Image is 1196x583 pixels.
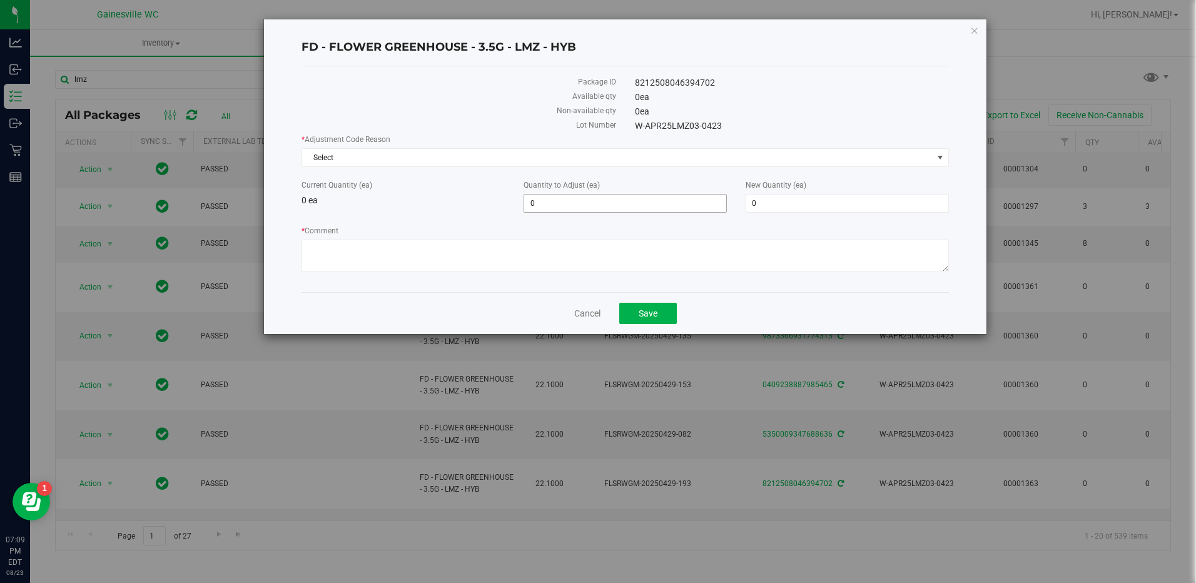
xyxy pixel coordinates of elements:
[746,180,949,191] label: New Quantity (ea)
[639,308,657,318] span: Save
[635,106,649,116] span: 0
[524,195,726,212] input: 0
[302,195,318,205] span: 0 ea
[302,134,948,145] label: Adjustment Code Reason
[302,39,948,56] h4: FD - FLOWER GREENHOUSE - 3.5G - LMZ - HYB
[619,303,677,324] button: Save
[13,483,50,520] iframe: Resource center
[746,195,948,212] input: 0
[302,105,616,116] label: Non-available qty
[626,119,958,133] div: W-APR25LMZ03-0423
[640,106,649,116] span: ea
[932,149,948,166] span: select
[640,92,649,102] span: ea
[302,91,616,102] label: Available qty
[302,149,932,166] span: Select
[524,180,727,191] label: Quantity to Adjust (ea)
[302,225,948,236] label: Comment
[37,481,52,496] iframe: Resource center unread badge
[626,76,958,89] div: 8212508046394702
[302,119,616,131] label: Lot Number
[302,76,616,88] label: Package ID
[574,307,601,320] a: Cancel
[302,180,505,191] label: Current Quantity (ea)
[635,92,649,102] span: 0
